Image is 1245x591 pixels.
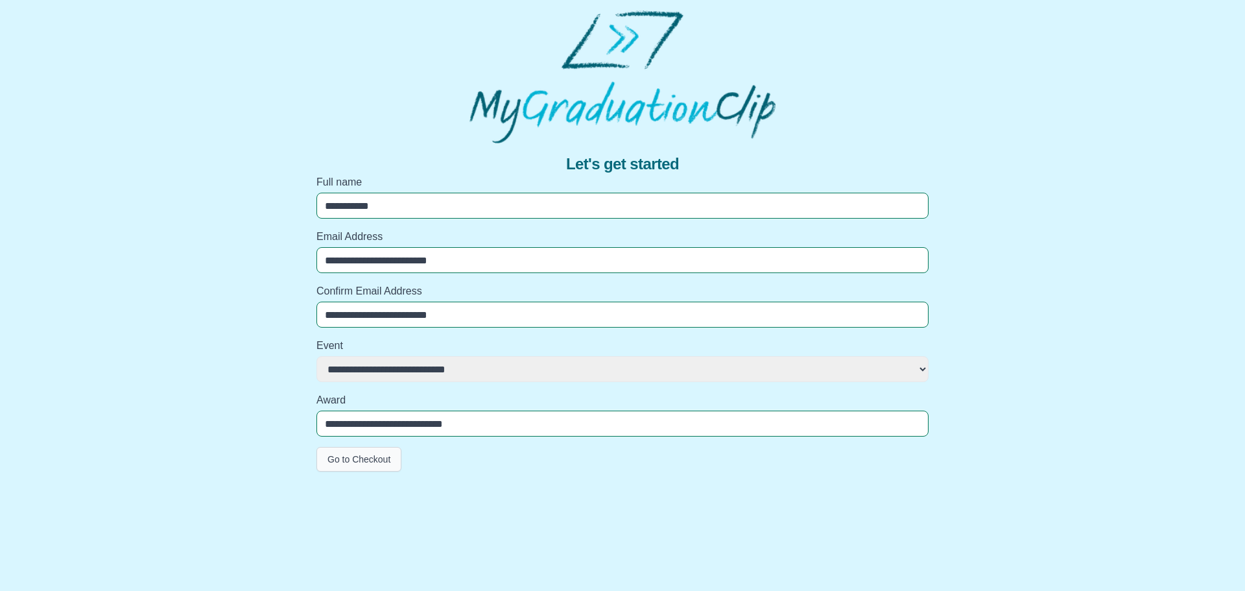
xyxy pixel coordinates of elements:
span: Let's get started [566,154,679,175]
button: Go to Checkout [316,447,401,472]
label: Confirm Email Address [316,283,929,299]
label: Full name [316,175,929,190]
label: Event [316,338,929,354]
label: Award [316,392,929,408]
img: MyGraduationClip [469,10,776,143]
label: Email Address [316,229,929,245]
